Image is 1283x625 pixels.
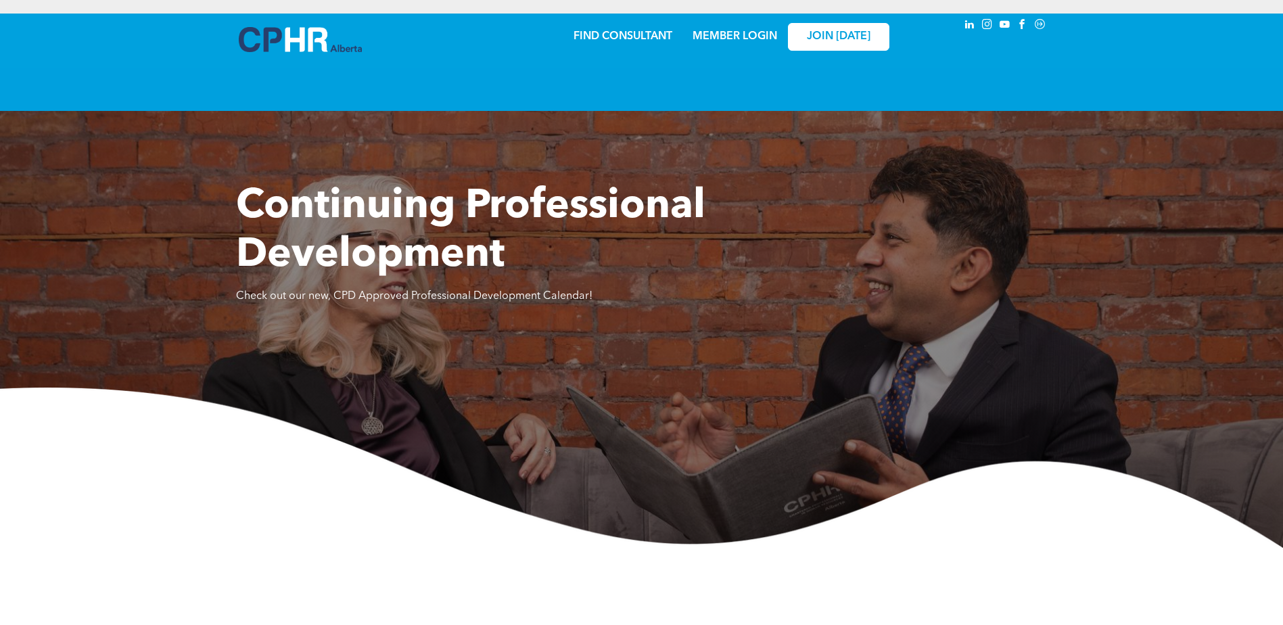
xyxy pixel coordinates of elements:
img: A blue and white logo for cp alberta [239,27,362,52]
span: Continuing Professional Development [236,187,705,276]
a: JOIN [DATE] [788,23,889,51]
a: facebook [1015,17,1030,35]
a: MEMBER LOGIN [693,31,777,42]
a: FIND CONSULTANT [574,31,672,42]
span: Check out our new, CPD Approved Professional Development Calendar! [236,291,592,302]
a: Social network [1033,17,1048,35]
a: instagram [980,17,995,35]
span: JOIN [DATE] [807,30,870,43]
a: youtube [998,17,1012,35]
a: linkedin [962,17,977,35]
